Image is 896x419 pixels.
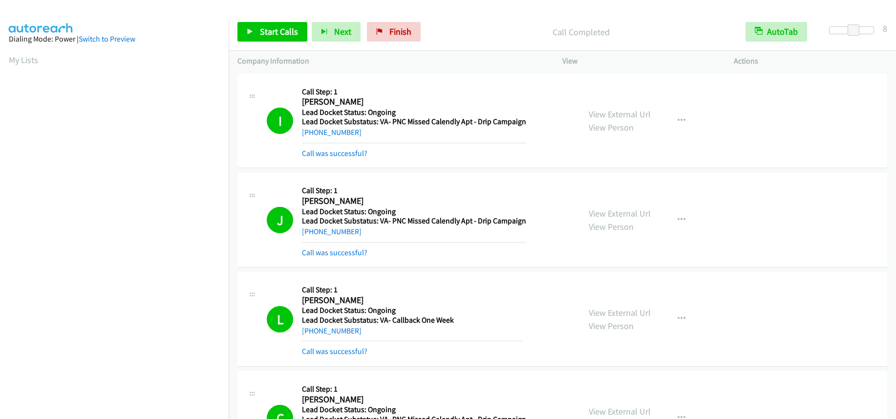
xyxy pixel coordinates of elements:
[734,55,888,67] p: Actions
[302,87,526,97] h5: Call Step: 1
[302,149,367,158] a: Call was successful?
[9,54,38,66] a: My Lists
[302,285,523,295] h5: Call Step: 1
[302,117,526,127] h5: Lead Docket Substatus: VA- PNC Missed Calendly Apt - Drip Campaign
[302,384,526,394] h5: Call Step: 1
[302,295,523,306] h2: [PERSON_NAME]
[302,186,526,196] h5: Call Step: 1
[267,108,293,134] h1: I
[589,307,651,318] a: View External Url
[302,128,362,137] a: [PHONE_NUMBER]
[302,326,362,335] a: [PHONE_NUMBER]
[334,26,351,37] span: Next
[302,207,526,217] h5: Lead Docket Status: Ongoing
[302,227,362,236] a: [PHONE_NUMBER]
[260,26,298,37] span: Start Calls
[267,207,293,233] h1: J
[237,55,545,67] p: Company Information
[237,22,307,42] a: Start Calls
[434,25,728,39] p: Call Completed
[589,320,634,331] a: View Person
[589,208,651,219] a: View External Url
[9,33,220,45] div: Dialing Mode: Power |
[302,108,526,117] h5: Lead Docket Status: Ongoing
[267,306,293,332] h1: L
[302,96,523,108] h2: [PERSON_NAME]
[79,34,135,44] a: Switch to Preview
[302,196,523,207] h2: [PERSON_NAME]
[302,216,526,226] h5: Lead Docket Substatus: VA- PNC Missed Calendly Apt - Drip Campaign
[589,109,651,120] a: View External Url
[589,406,651,417] a: View External Url
[302,405,526,415] h5: Lead Docket Status: Ongoing
[589,122,634,133] a: View Person
[302,347,367,356] a: Call was successful?
[746,22,807,42] button: AutoTab
[589,221,634,232] a: View Person
[868,171,896,248] iframe: Resource Center
[312,22,361,42] button: Next
[302,315,523,325] h5: Lead Docket Substatus: VA- Callback One Week
[389,26,411,37] span: Finish
[367,22,421,42] a: Finish
[302,394,523,405] h2: [PERSON_NAME]
[302,248,367,257] a: Call was successful?
[883,22,887,35] div: 8
[562,55,716,67] p: View
[302,306,523,315] h5: Lead Docket Status: Ongoing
